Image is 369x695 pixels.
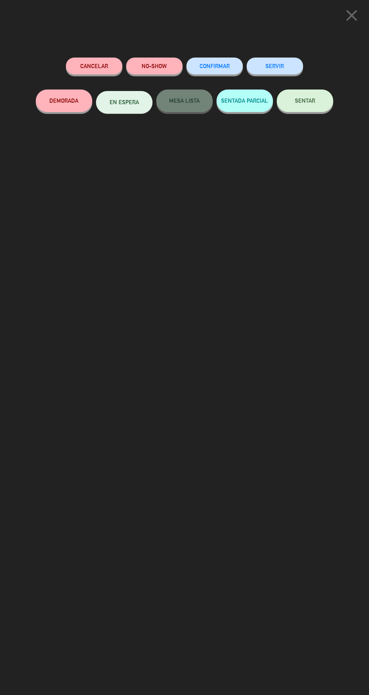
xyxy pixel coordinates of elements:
span: CONFIRMAR [200,63,230,69]
i: close [342,6,361,25]
span: SENTAR [295,97,315,104]
button: close [340,6,363,28]
button: SENTAR [277,90,333,112]
button: NO-SHOW [126,58,183,74]
button: CONFIRMAR [186,58,243,74]
button: SENTADA PARCIAL [217,90,273,112]
button: DEMORADA [36,90,92,112]
button: SERVIR [247,58,303,74]
button: EN ESPERA [96,91,152,114]
button: MESA LISTA [156,90,213,112]
button: Cancelar [66,58,122,74]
